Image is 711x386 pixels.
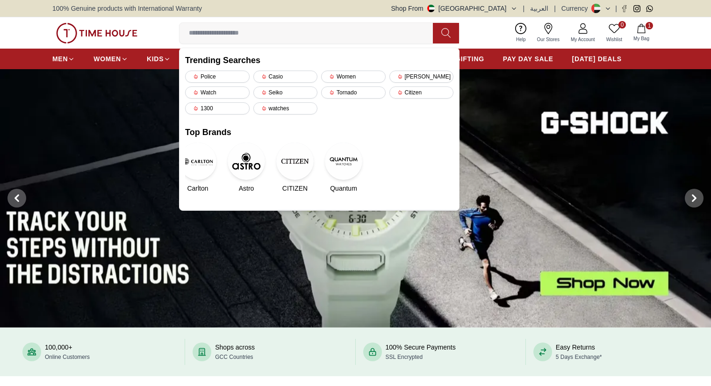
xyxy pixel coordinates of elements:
[228,143,265,180] img: Astro
[427,5,435,12] img: United Arab Emirates
[523,4,525,13] span: |
[282,184,308,193] span: CITIZEN
[621,5,628,12] a: Facebook
[282,143,308,193] a: CITIZENCITIZEN
[554,4,556,13] span: |
[531,21,565,45] a: Our Stores
[455,54,484,64] span: GIFTING
[185,54,453,67] h2: Trending Searches
[533,36,563,43] span: Our Stores
[561,4,592,13] div: Currency
[253,71,318,83] div: Casio
[215,354,253,360] span: GCC Countries
[601,21,628,45] a: 0Wishlist
[503,54,553,64] span: PAY DAY SALE
[628,22,655,44] button: 1My Bag
[567,36,599,43] span: My Account
[276,143,314,180] img: CITIZEN
[93,54,121,64] span: WOMEN
[215,343,255,361] div: Shops across
[455,50,484,67] a: GIFTING
[93,50,128,67] a: WOMEN
[389,71,454,83] div: [PERSON_NAME]
[618,21,626,29] span: 0
[386,343,456,361] div: 100% Secure Payments
[321,86,386,99] div: Tornado
[386,354,423,360] span: SSL Encrypted
[503,50,553,67] a: PAY DAY SALE
[52,4,202,13] span: 100% Genuine products with International Warranty
[530,4,548,13] button: العربية
[185,86,250,99] div: Watch
[185,143,210,193] a: CarltonCarlton
[572,50,622,67] a: [DATE] DEALS
[147,54,164,64] span: KIDS
[630,35,653,42] span: My Bag
[646,5,653,12] a: Whatsapp
[331,143,356,193] a: QuantumQuantum
[330,184,357,193] span: Quantum
[512,36,530,43] span: Help
[185,71,250,83] div: Police
[45,343,90,361] div: 100,000+
[615,4,617,13] span: |
[325,143,362,180] img: Quantum
[572,54,622,64] span: [DATE] DEALS
[52,50,75,67] a: MEN
[603,36,626,43] span: Wishlist
[633,5,640,12] a: Instagram
[179,143,216,180] img: Carlton
[56,23,137,43] img: ...
[510,21,531,45] a: Help
[187,184,208,193] span: Carlton
[185,126,453,139] h2: Top Brands
[234,143,259,193] a: AstroAstro
[52,54,68,64] span: MEN
[253,86,318,99] div: Seiko
[45,354,90,360] span: Online Customers
[321,71,386,83] div: Women
[253,102,318,114] div: watches
[389,86,454,99] div: Citizen
[391,4,517,13] button: Shop From[GEOGRAPHIC_DATA]
[556,354,602,360] span: 5 Days Exchange*
[239,184,254,193] span: Astro
[185,102,250,114] div: 1300
[147,50,171,67] a: KIDS
[556,343,602,361] div: Easy Returns
[646,22,653,29] span: 1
